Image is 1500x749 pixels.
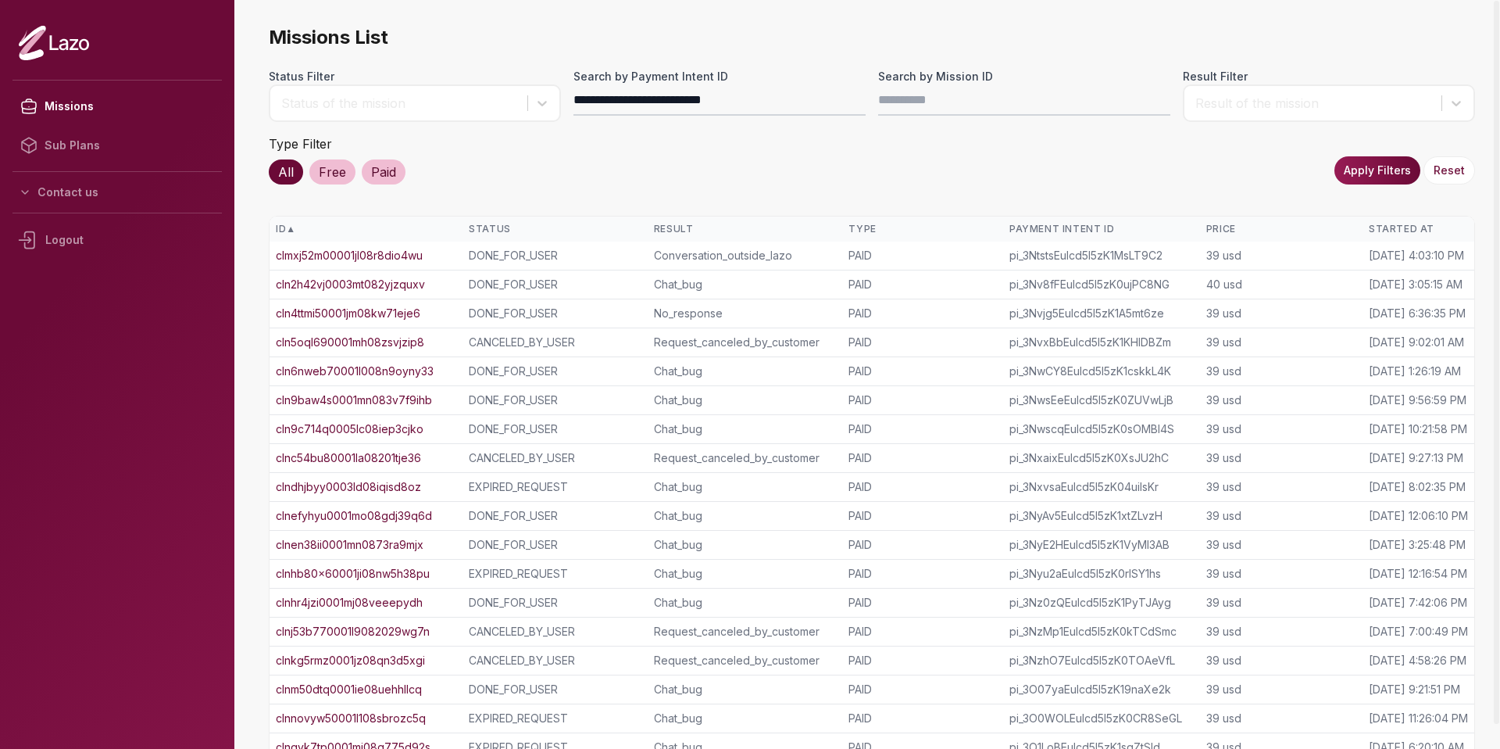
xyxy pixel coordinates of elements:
[848,392,996,408] div: PAID
[654,595,837,611] div: Chat_bug
[469,421,641,437] div: DONE_FOR_USER
[469,335,641,350] div: CANCELED_BY_USER
[469,624,641,640] div: CANCELED_BY_USER
[1369,537,1466,553] div: [DATE] 3:25:48 PM
[1009,306,1194,321] div: pi_3Nvjg5Eulcd5I5zK1A5mt6ze
[281,94,520,113] div: Status of the mission
[269,136,332,152] label: Type Filter
[1009,364,1194,379] div: pi_3NwCY8Eulcd5I5zK1cskkL4K
[848,421,996,437] div: PAID
[1369,653,1466,668] div: [DATE] 4:58:26 PM
[1369,479,1466,495] div: [DATE] 8:02:35 PM
[654,248,837,263] div: Conversation_outside_lazo
[269,159,303,185] div: All
[1009,537,1194,553] div: pi_3NyE2HEulcd5I5zK1VyMI3AB
[654,624,837,640] div: Request_canceled_by_customer
[1183,69,1475,84] label: Result Filter
[469,277,641,292] div: DONE_FOR_USER
[1009,566,1194,582] div: pi_3Nyu2aEulcd5I5zK0rlSY1hs
[1206,711,1356,726] div: 39 usd
[1206,364,1356,379] div: 39 usd
[1206,537,1356,553] div: 39 usd
[1369,335,1464,350] div: [DATE] 9:02:01 AM
[469,537,641,553] div: DONE_FOR_USER
[848,508,996,524] div: PAID
[654,277,837,292] div: Chat_bug
[469,508,641,524] div: DONE_FOR_USER
[269,25,1475,50] span: Missions List
[1009,508,1194,524] div: pi_3NyAv5Eulcd5I5zK1xtZLvzH
[469,450,641,466] div: CANCELED_BY_USER
[654,537,837,553] div: Chat_bug
[1369,364,1461,379] div: [DATE] 1:26:19 AM
[276,508,432,524] a: clnefyhyu0001mo08gdj39q6d
[276,479,421,495] a: clndhjbyy0003ld08iqisd8oz
[1369,392,1466,408] div: [DATE] 9:56:59 PM
[469,653,641,668] div: CANCELED_BY_USER
[286,223,295,235] span: ▲
[1009,421,1194,437] div: pi_3NwscqEulcd5I5zK0sOMBI4S
[362,159,405,185] div: Paid
[654,306,837,321] div: No_response
[1206,450,1356,466] div: 39 usd
[1009,248,1194,263] div: pi_3NtstsEulcd5I5zK1MsLT9C2
[276,277,425,292] a: cln2h42vj0003mt082yjzquxv
[276,682,422,697] a: clnm50dtq0001ie08uehhllcq
[848,248,996,263] div: PAID
[469,306,641,321] div: DONE_FOR_USER
[1369,508,1468,524] div: [DATE] 12:06:10 PM
[276,566,430,582] a: clnhb80x60001ji08nw5h38pu
[1009,223,1194,235] div: Payment Intent ID
[878,69,1170,84] label: Search by Mission ID
[1009,653,1194,668] div: pi_3NzhO7Eulcd5I5zK0TOAeVfL
[848,653,996,668] div: PAID
[848,335,996,350] div: PAID
[1369,566,1467,582] div: [DATE] 12:16:54 PM
[1009,595,1194,611] div: pi_3Nz0zQEulcd5I5zK1PyTJAyg
[1009,682,1194,697] div: pi_3O07yaEulcd5I5zK19naXe2k
[848,711,996,726] div: PAID
[309,159,355,185] div: Free
[573,69,866,84] label: Search by Payment Intent ID
[276,364,434,379] a: cln6nweb70001l008n9oyny33
[654,682,837,697] div: Chat_bug
[1206,624,1356,640] div: 39 usd
[1206,566,1356,582] div: 39 usd
[654,223,837,235] div: Result
[1206,392,1356,408] div: 39 usd
[469,223,641,235] div: Status
[654,653,837,668] div: Request_canceled_by_customer
[1369,306,1466,321] div: [DATE] 6:36:35 PM
[469,595,641,611] div: DONE_FOR_USER
[1206,223,1356,235] div: Price
[654,450,837,466] div: Request_canceled_by_customer
[469,682,641,697] div: DONE_FOR_USER
[276,306,420,321] a: cln4ttmi50001jm08kw71eje6
[469,711,641,726] div: EXPIRED_REQUEST
[654,711,837,726] div: Chat_bug
[1009,624,1194,640] div: pi_3NzMp1Eulcd5I5zK0kTCdSmc
[1009,335,1194,350] div: pi_3NvxBbEulcd5I5zK1KHIDBZm
[269,69,561,84] label: Status Filter
[848,624,996,640] div: PAID
[276,595,423,611] a: clnhr4jzi0001mj08veeepydh
[1206,595,1356,611] div: 39 usd
[848,364,996,379] div: PAID
[276,624,430,640] a: clnj53b770001l9082029wg7n
[848,223,996,235] div: Type
[1206,306,1356,321] div: 39 usd
[1369,223,1468,235] div: Started At
[654,508,837,524] div: Chat_bug
[1369,277,1462,292] div: [DATE] 3:05:15 AM
[469,392,641,408] div: DONE_FOR_USER
[1206,508,1356,524] div: 39 usd
[1369,450,1463,466] div: [DATE] 9:27:13 PM
[1369,421,1467,437] div: [DATE] 10:21:58 PM
[1009,479,1194,495] div: pi_3NxvsaEulcd5I5zK04uiIsKr
[1369,682,1460,697] div: [DATE] 9:21:51 PM
[848,595,996,611] div: PAID
[1206,682,1356,697] div: 39 usd
[848,306,996,321] div: PAID
[1206,653,1356,668] div: 39 usd
[1009,711,1194,726] div: pi_3O0WOLEulcd5I5zK0CR8SeGL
